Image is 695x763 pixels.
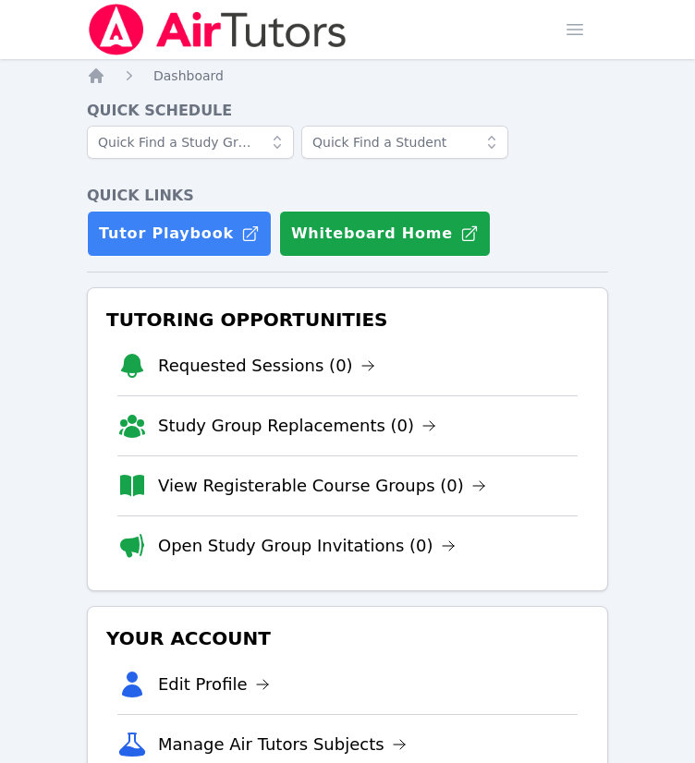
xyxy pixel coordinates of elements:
a: Requested Sessions (0) [158,353,375,379]
a: Dashboard [153,67,224,85]
input: Quick Find a Study Group [87,126,294,159]
a: Open Study Group Invitations (0) [158,533,456,559]
h3: Your Account [103,622,592,655]
a: Manage Air Tutors Subjects [158,732,407,757]
h3: Tutoring Opportunities [103,303,592,336]
a: View Registerable Course Groups (0) [158,473,486,499]
nav: Breadcrumb [87,67,608,85]
input: Quick Find a Student [301,126,508,159]
h4: Quick Links [87,185,608,207]
span: Dashboard [153,68,224,83]
a: Tutor Playbook [87,211,272,257]
a: Study Group Replacements (0) [158,413,436,439]
button: Whiteboard Home [279,211,491,257]
h4: Quick Schedule [87,100,608,122]
a: Edit Profile [158,672,270,697]
img: Air Tutors [87,4,348,55]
